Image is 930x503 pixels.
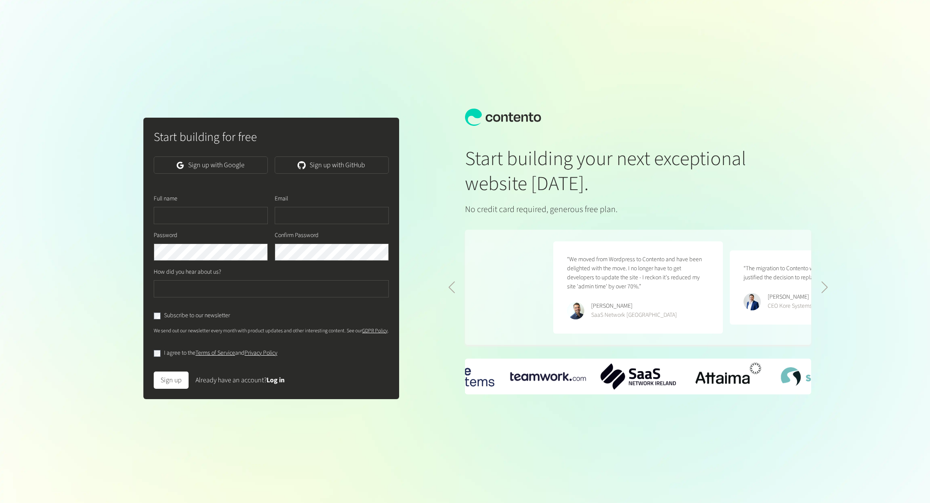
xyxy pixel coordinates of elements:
label: Email [275,194,288,203]
div: 1 / 6 [510,372,586,381]
div: 4 / 6 [781,367,856,386]
div: Previous slide [448,281,455,294]
a: Terms of Service [195,349,235,357]
label: Subscribe to our newsletter [164,311,230,320]
figure: 4 / 5 [553,241,723,334]
p: “We moved from Wordpress to Contento and have been delighted with the move. I no longer have to g... [567,255,709,291]
button: Sign up [154,372,189,389]
div: SaaS Network [GEOGRAPHIC_DATA] [591,311,677,320]
p: We send out our newsletter every month with product updates and other interesting content. See our . [154,327,389,335]
div: [PERSON_NAME] [768,293,812,302]
h1: Start building your next exceptional website [DATE]. [465,147,754,196]
div: Next slide [821,281,828,294]
label: How did you hear about us? [154,268,221,277]
img: Phillip Maucher [567,302,584,319]
img: Attaima-Logo.png [691,359,766,394]
a: Log in [267,375,285,385]
a: GDPR Policy [362,327,387,334]
p: “The migration to Contento was seamless - the results have justified the decision to replatform t... [744,264,886,282]
div: CEO Kore Systems [768,302,812,311]
figure: 5 / 5 [730,250,899,325]
div: 3 / 6 [691,359,766,394]
img: SkillsVista-Logo.png [781,367,856,386]
label: Full name [154,194,177,203]
p: No credit card required, generous free plan. [465,203,754,216]
div: [PERSON_NAME] [591,302,677,311]
h2: Start building for free [154,128,389,146]
a: Sign up with Google [154,156,268,174]
label: I agree to the and [164,349,277,358]
label: Password [154,231,177,240]
img: SaaS-Network-Ireland-logo.png [600,363,676,390]
img: teamwork-logo.png [510,372,586,381]
div: Already have an account? [195,375,285,385]
label: Confirm Password [275,231,319,240]
a: Sign up with GitHub [275,156,389,174]
div: 2 / 6 [600,363,676,390]
img: Ryan Crowley [744,293,761,310]
a: Privacy Policy [245,349,277,357]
